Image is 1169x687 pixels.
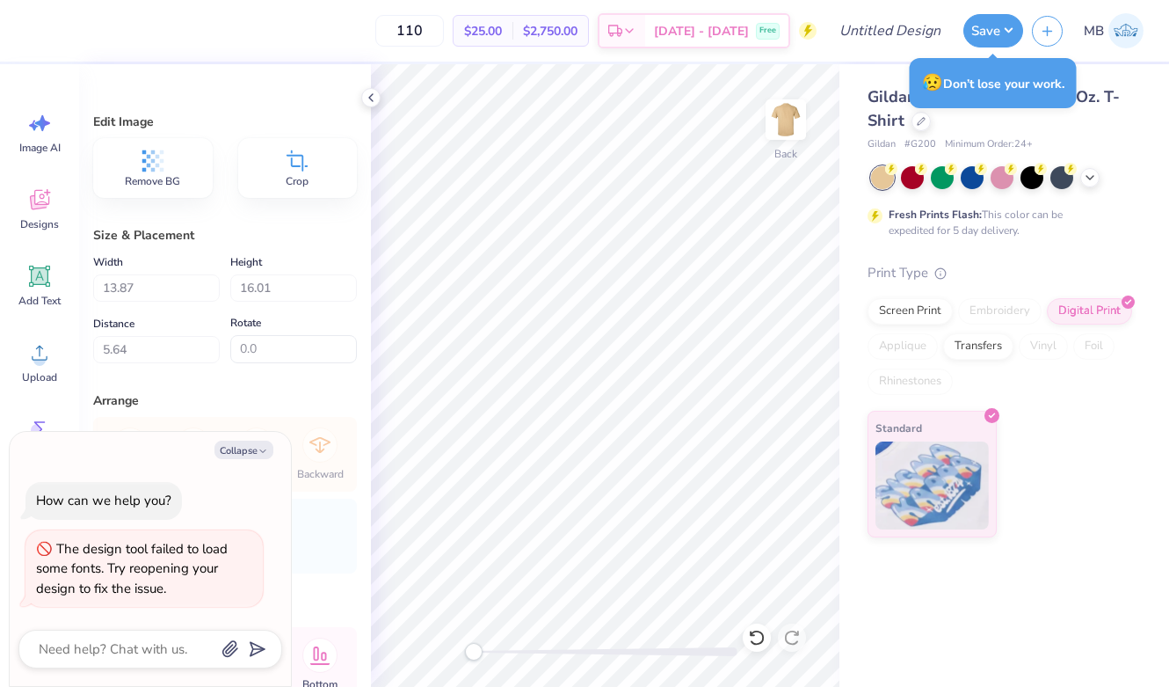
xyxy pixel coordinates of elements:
[868,263,1134,283] div: Print Type
[963,14,1023,48] button: Save
[868,86,1120,131] span: Gildan Adult Ultra Cotton 6 Oz. T-Shirt
[943,333,1013,360] div: Transfers
[759,25,776,37] span: Free
[20,217,59,231] span: Designs
[36,492,171,509] div: How can we help you?
[18,294,61,308] span: Add Text
[889,208,982,222] strong: Fresh Prints Flash:
[868,369,953,395] div: Rhinestones
[922,71,943,94] span: 😥
[22,370,57,384] span: Upload
[774,146,797,162] div: Back
[36,540,228,597] div: The design tool failed to load some fonts. Try reopening your design to fix the issue.
[1047,298,1132,325] div: Digital Print
[214,441,273,459] button: Collapse
[230,252,262,273] label: Height
[93,313,134,334] label: Distance
[465,643,483,661] div: Accessibility label
[523,22,577,40] span: $2,750.00
[875,419,922,437] span: Standard
[868,137,896,152] span: Gildan
[93,226,357,245] div: Size & Placement
[825,13,955,48] input: Untitled Design
[93,252,123,273] label: Width
[93,113,357,131] div: Edit Image
[868,298,953,325] div: Screen Print
[1084,21,1104,41] span: MB
[654,22,749,40] span: [DATE] - [DATE]
[1108,13,1144,48] img: Mehr Bhatia
[1073,333,1115,360] div: Foil
[464,22,502,40] span: $25.00
[375,15,444,47] input: – –
[1019,333,1068,360] div: Vinyl
[286,174,309,188] span: Crop
[19,141,61,155] span: Image AI
[945,137,1033,152] span: Minimum Order: 24 +
[910,58,1077,108] div: Don’t lose your work.
[958,298,1042,325] div: Embroidery
[875,442,989,530] img: Standard
[125,174,180,188] span: Remove BG
[889,207,1105,238] div: This color can be expedited for 5 day delivery.
[93,391,357,410] div: Arrange
[768,102,803,137] img: Back
[1076,13,1151,48] a: MB
[904,137,936,152] span: # G200
[868,333,938,360] div: Applique
[230,312,261,333] label: Rotate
